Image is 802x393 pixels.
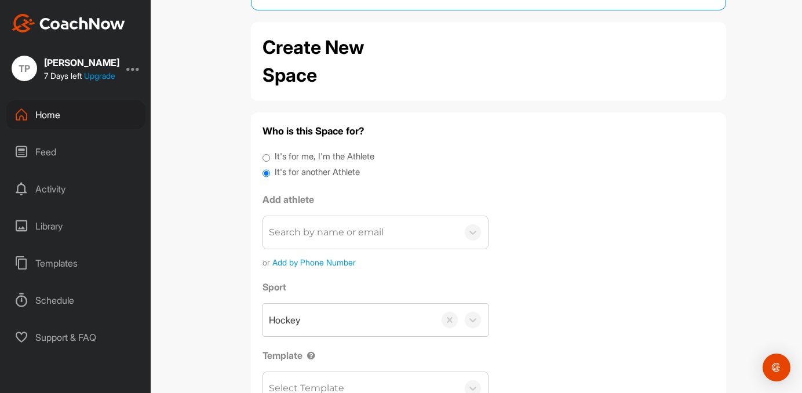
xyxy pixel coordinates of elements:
span: Add by Phone Number [272,256,356,268]
span: or [263,256,270,268]
div: [PERSON_NAME] [44,58,119,67]
div: Schedule [6,286,145,315]
div: TP [12,56,37,81]
label: Add athlete [263,192,489,206]
label: Template [263,348,489,362]
div: Support & FAQ [6,323,145,352]
h2: Create New Space [263,34,419,89]
div: Search by name or email [269,225,384,239]
label: It's for me, I'm the Athlete [275,150,374,163]
label: Sport [263,280,489,294]
label: It's for another Athlete [275,166,360,179]
span: 7 Days left [44,71,82,81]
img: CoachNow [12,14,125,32]
div: Home [6,100,145,129]
div: Feed [6,137,145,166]
div: Open Intercom Messenger [763,354,790,381]
div: Templates [6,249,145,278]
div: Library [6,212,145,241]
a: Upgrade [84,71,115,81]
h4: Who is this Space for? [263,124,714,139]
div: Hockey [269,313,300,327]
div: Activity [6,174,145,203]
